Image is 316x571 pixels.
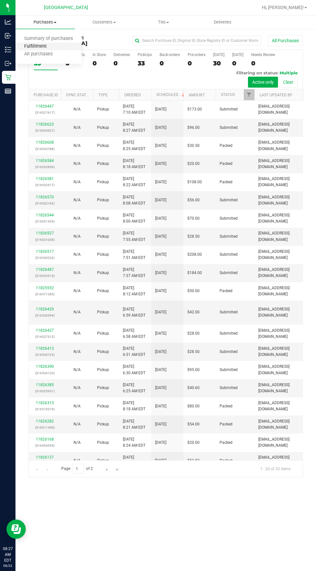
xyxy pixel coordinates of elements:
[97,179,109,185] span: Pickup
[220,252,238,258] span: Submitted
[74,288,81,294] button: N/A
[160,52,180,57] div: Back-orders
[189,93,205,97] a: Amount
[258,212,315,224] span: [EMAIL_ADDRESS][DOMAIN_NAME]
[123,158,145,170] span: [DATE] 8:18 AM EDT
[187,161,200,167] span: $20.00
[33,352,57,358] p: (316526725)
[97,349,109,355] span: Pickup
[97,421,109,427] span: Pickup
[123,194,145,206] span: [DATE] 8:08 AM EDT
[114,52,130,57] div: Deliveries
[244,89,254,100] a: Filter
[75,15,134,29] a: Customers
[97,309,109,315] span: Pickup
[33,218,57,224] p: (316531453)
[155,349,166,355] span: [DATE]
[97,367,109,373] span: Pickup
[187,367,200,373] span: $95.00
[44,5,88,10] span: [GEOGRAPHIC_DATA]
[258,364,315,376] span: [EMAIL_ADDRESS][DOMAIN_NAME]
[36,401,54,405] a: 11826315
[74,125,81,131] button: N/A
[74,440,81,445] span: Not Applicable
[187,440,200,446] span: $20.00
[97,403,109,409] span: Pickup
[36,213,54,217] a: 11826544
[220,233,238,240] span: Submitted
[187,106,202,112] span: $173.00
[74,458,81,463] span: Not Applicable
[155,309,166,315] span: [DATE]
[155,179,166,185] span: [DATE]
[258,454,315,467] span: [EMAIL_ADDRESS][DOMAIN_NAME]
[187,288,200,294] span: $50.00
[15,19,75,25] span: Purchases
[155,125,166,131] span: [DATE]
[33,388,57,394] p: (316525931)
[74,143,81,149] button: N/A
[123,328,145,340] span: [DATE] 6:58 AM EDT
[33,406,57,412] p: (316519319)
[15,36,82,42] span: Summary of purchases
[5,88,11,94] inline-svg: Reports
[258,139,315,152] span: [EMAIL_ADDRESS][DOMAIN_NAME]
[74,106,81,112] button: N/A
[155,161,166,167] span: [DATE]
[74,404,81,408] span: Not Applicable
[220,288,232,294] span: Packed
[268,35,303,46] button: All Purchases
[155,458,166,464] span: [DATE]
[155,330,166,337] span: [DATE]
[33,200,57,206] p: (316532162)
[36,158,54,163] a: 11826584
[33,164,57,170] p: (316532856)
[97,215,109,222] span: Pickup
[220,421,232,427] span: Packed
[103,464,112,472] a: Go to the next page
[260,93,292,97] a: Last Updated By
[74,233,81,240] button: N/A
[220,179,232,185] span: Packed
[258,121,315,134] span: [EMAIL_ADDRESS][DOMAIN_NAME]
[74,403,81,409] button: N/A
[75,19,134,25] span: Customers
[123,121,145,134] span: [DATE] 8:27 AM EDT
[74,458,81,464] button: N/A
[74,367,81,373] button: N/A
[232,52,243,57] div: [DATE]
[15,15,75,29] a: Purchases Summary of purchases Fulfillment All purchases
[258,418,315,431] span: [EMAIL_ADDRESS][DOMAIN_NAME]
[36,249,54,254] a: 11826517
[155,106,166,112] span: [DATE]
[123,212,145,224] span: [DATE] 8:00 AM EDT
[258,400,315,412] span: [EMAIL_ADDRESS][DOMAIN_NAME]
[36,286,54,290] a: 11825552
[73,464,84,474] input: 1
[155,421,166,427] span: [DATE]
[155,233,166,240] span: [DATE]
[248,77,278,88] button: Active only
[33,291,57,297] p: (316471285)
[205,19,240,25] span: Deliveries
[33,334,57,340] p: (316527312)
[74,234,81,239] span: Not Applicable
[187,330,200,337] span: $28.00
[74,385,81,391] button: N/A
[123,400,145,412] span: [DATE] 8:18 AM EDT
[97,385,109,391] span: Pickup
[258,249,315,261] span: [EMAIL_ADDRESS][DOMAIN_NAME]
[36,364,54,369] a: 11826390
[258,176,315,188] span: [EMAIL_ADDRESS][DOMAIN_NAME]
[262,5,304,10] span: Hi, [PERSON_NAME]!
[33,182,57,188] p: (316532617)
[255,464,296,473] span: 1 - 20 of 33 items
[187,270,202,276] span: $184.00
[138,60,152,67] div: 33
[36,267,54,272] a: 11826487
[74,252,81,257] span: Not Applicable
[187,143,200,149] span: $30.50
[36,195,54,199] a: 11826570
[74,440,81,446] button: N/A
[36,419,54,423] a: 11826282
